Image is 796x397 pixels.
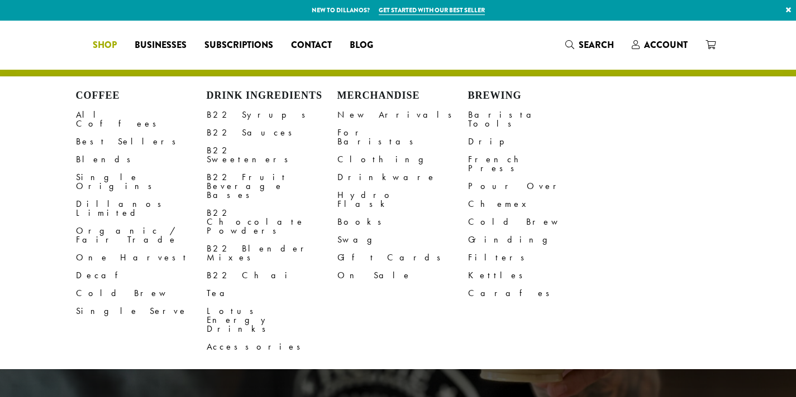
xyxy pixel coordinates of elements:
a: Accessories [207,338,337,356]
a: Gift Cards [337,249,468,267]
span: Search [579,38,614,51]
a: Carafes [468,284,599,302]
a: Clothing [337,151,468,168]
a: Pour Over [468,177,599,195]
a: One Harvest [76,249,207,267]
a: Hydro Flask [337,186,468,213]
span: Account [644,38,688,51]
a: Lotus Energy Drinks [207,302,337,338]
span: Blog [350,38,373,52]
a: Blends [76,151,207,168]
h4: Drink Ingredients [207,90,337,102]
a: B22 Sauces [207,124,337,142]
a: Grinding [468,231,599,249]
span: Subscriptions [204,38,273,52]
a: Decaf [76,267,207,284]
a: Kettles [468,267,599,284]
span: Businesses [135,38,187,52]
h4: Merchandise [337,90,468,102]
a: Cold Brew [76,284,207,302]
a: Single Serve [76,302,207,320]
a: Chemex [468,195,599,213]
a: Get started with our best seller [379,6,485,15]
h4: Brewing [468,90,599,102]
a: B22 Fruit Beverage Bases [207,168,337,204]
a: Dillanos Limited [76,195,207,222]
a: All Coffees [76,106,207,133]
a: For Baristas [337,124,468,151]
a: Shop [84,36,126,54]
a: Search [556,36,623,54]
a: Swag [337,231,468,249]
a: Filters [468,249,599,267]
a: B22 Chocolate Powders [207,204,337,240]
a: New Arrivals [337,106,468,124]
a: Tea [207,284,337,302]
a: Drip [468,133,599,151]
a: Organic / Fair Trade [76,222,207,249]
a: Barista Tools [468,106,599,133]
h4: Coffee [76,90,207,102]
a: Books [337,213,468,231]
a: French Press [468,151,599,177]
span: Shop [93,38,117,52]
a: Best Sellers [76,133,207,151]
a: B22 Blender Mixes [207,240,337,267]
a: On Sale [337,267,468,284]
a: B22 Chai [207,267,337,284]
a: Cold Brew [468,213,599,231]
a: B22 Syrups [207,106,337,124]
a: Single Origins [76,168,207,195]
a: Drinkware [337,168,468,186]
span: Contact [291,38,332,52]
a: B22 Sweeteners [207,142,337,168]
